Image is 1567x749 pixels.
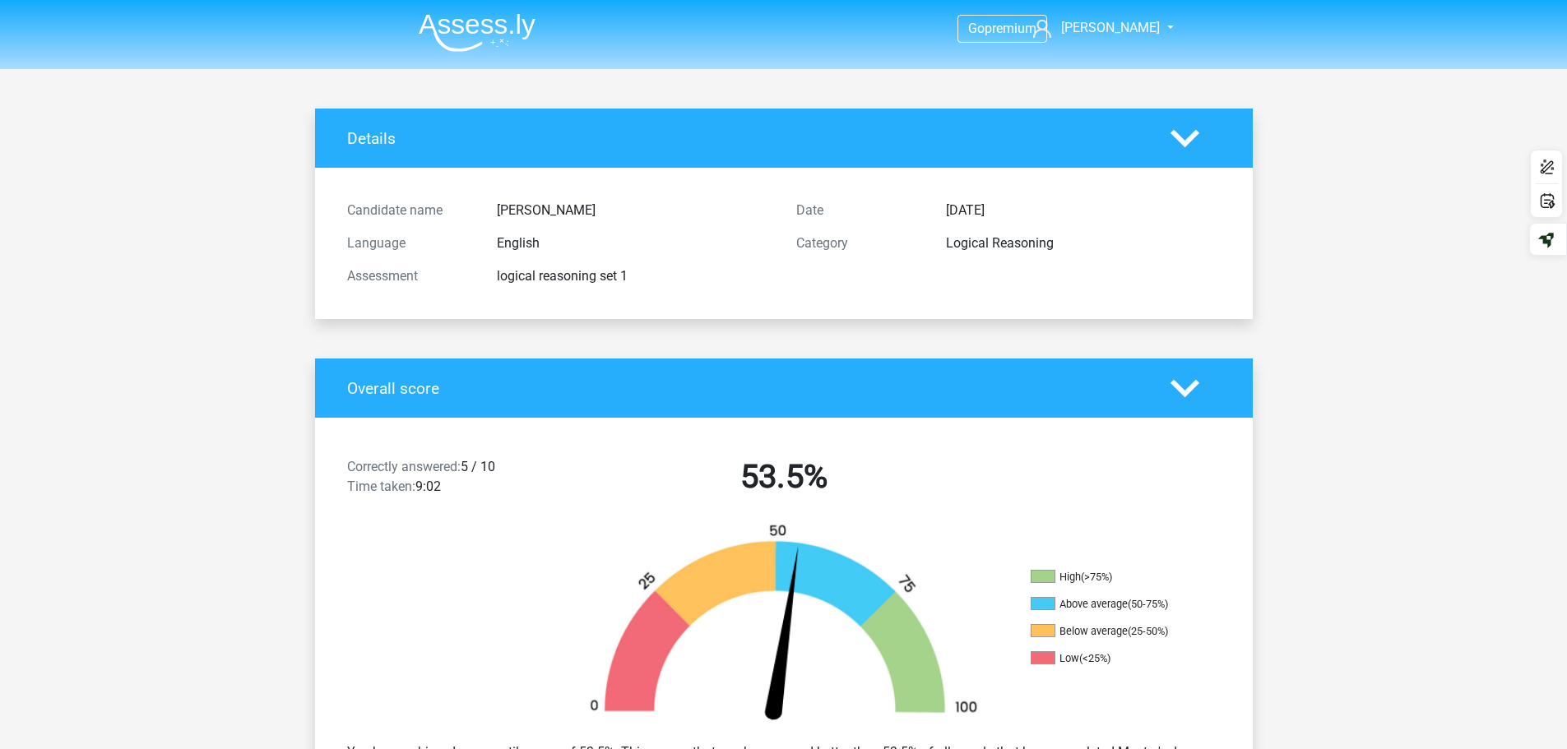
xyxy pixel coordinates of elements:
img: Assessly [419,13,535,52]
div: (<25%) [1079,652,1110,664]
span: [PERSON_NAME] [1061,20,1160,35]
li: High [1031,570,1195,585]
div: Candidate name [335,201,484,220]
img: 54.bc719eb2b1d5.png [562,523,1006,729]
div: [DATE] [934,201,1233,220]
div: Logical Reasoning [934,233,1233,253]
div: Category [784,233,934,253]
div: 5 / 10 9:02 [335,457,559,503]
h4: Details [347,129,1146,148]
span: Go [968,21,985,36]
li: Above average [1031,597,1195,612]
h4: Overall score [347,379,1146,398]
span: Correctly answered: [347,459,461,474]
div: (25-50%) [1128,625,1168,637]
a: Gopremium [958,17,1046,39]
div: [PERSON_NAME] [484,201,784,220]
div: (50-75%) [1128,598,1168,610]
span: Time taken: [347,479,415,494]
span: premium [985,21,1036,36]
li: Low [1031,651,1195,666]
div: Language [335,233,484,253]
div: Date [784,201,934,220]
li: Below average [1031,624,1195,639]
div: (>75%) [1081,571,1112,583]
h2: 53.5% [572,457,996,497]
div: logical reasoning set 1 [484,266,784,286]
a: [PERSON_NAME] [1027,18,1161,38]
div: Assessment [335,266,484,286]
div: English [484,233,784,253]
